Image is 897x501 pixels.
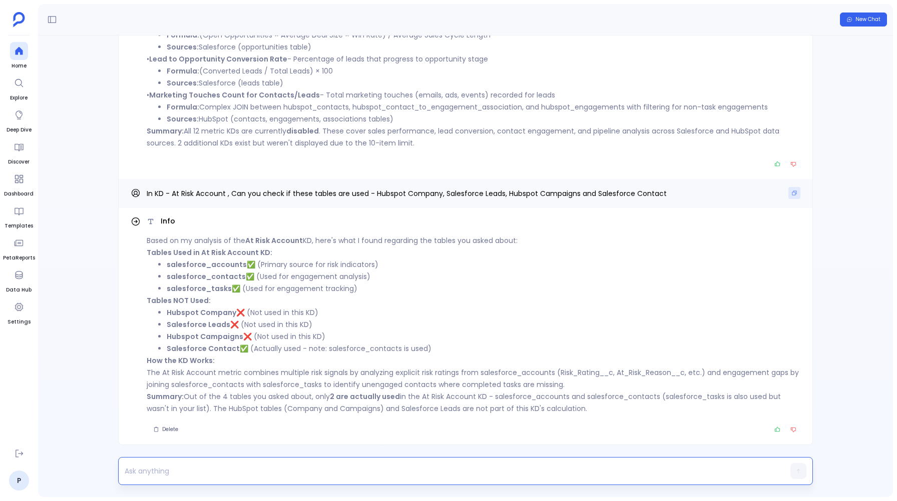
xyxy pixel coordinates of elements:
strong: Sources: [167,42,199,52]
strong: Tables Used in At Risk Account KD: [147,247,272,257]
strong: salesforce_contacts [167,271,246,281]
a: Dashboard [4,170,34,198]
span: In KD - At Risk Account , Can you check if these tables are used - Hubspot Company, Salesforce Le... [147,188,667,198]
strong: Formula: [167,102,199,112]
li: ✅ (Actually used - note: salesforce_contacts is used) [167,342,800,354]
li: ❌ (Not used in this KD) [167,306,800,318]
li: Salesforce (opportunities table) [167,41,800,53]
li: ❌ (Not used in this KD) [167,330,800,342]
p: Based on my analysis of the KD, here's what I found regarding the tables you asked about: [147,234,800,246]
a: P [9,470,29,490]
strong: Sources: [167,78,199,88]
button: Delete [147,422,185,436]
span: New Chat [855,16,880,23]
li: ❌ (Not used in this KD) [167,318,800,330]
strong: Hubspot Company [167,307,236,317]
span: Dashboard [4,190,34,198]
strong: salesforce_accounts [167,259,247,269]
span: PetaReports [3,254,35,262]
strong: At Risk Account [245,235,303,245]
strong: Marketing Touches Count for Contacts/Leads [149,90,320,100]
span: Info [161,216,175,226]
strong: Lead to Opportunity Conversion Rate [149,54,287,64]
li: ✅ (Primary source for risk indicators) [167,258,800,270]
span: Deep Dive [7,126,32,134]
strong: salesforce_tasks [167,283,232,293]
a: PetaReports [3,234,35,262]
li: ✅ (Used for engagement tracking) [167,282,800,294]
li: Complex JOIN between hubspot_contacts, hubspot_contact_to_engagement_association, and hubspot_eng... [167,101,800,113]
strong: Salesforce Contact [167,343,240,353]
a: Settings [8,298,31,326]
span: Settings [8,318,31,326]
strong: Summary: [147,126,184,136]
strong: Tables NOT Used: [147,295,211,305]
strong: Summary: [147,391,184,401]
p: The At Risk Account metric combines multiple risk signals by analyzing explicit risk ratings from... [147,354,800,390]
span: Explore [10,94,28,102]
span: Home [10,62,28,70]
li: (Converted Leads / Total Leads) × 100 [167,65,800,77]
p: All 12 metric KDs are currently . These cover sales performance, lead conversion, contact engagem... [147,125,800,149]
span: Discover [8,158,30,166]
li: Salesforce (leads table) [167,77,800,89]
button: New Chat [840,12,887,26]
a: Discover [8,138,30,166]
li: HubSpot (contacts, engagements, associations tables) [167,113,800,125]
a: Data Hub [6,266,32,294]
strong: Hubspot Campaigns [167,331,243,341]
a: Deep Dive [7,106,32,134]
strong: disabled [286,126,319,136]
span: Templates [5,222,33,230]
strong: Salesforce Leads [167,319,230,329]
img: petavue logo [13,12,25,27]
strong: 2 are actually used [330,391,400,401]
strong: How the KD Works: [147,355,215,365]
p: • - Total marketing touches (emails, ads, events) recorded for leads [147,89,800,101]
p: • - Percentage of leads that progress to opportunity stage [147,53,800,65]
span: Data Hub [6,286,32,294]
a: Home [10,42,28,70]
button: Copy [788,187,800,199]
strong: Sources: [167,114,199,124]
strong: Formula: [167,66,199,76]
a: Explore [10,74,28,102]
a: Templates [5,202,33,230]
li: ✅ (Used for engagement analysis) [167,270,800,282]
span: Delete [162,426,178,433]
p: Out of the 4 tables you asked about, only in the At Risk Account KD - salesforce_accounts and sal... [147,390,800,414]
